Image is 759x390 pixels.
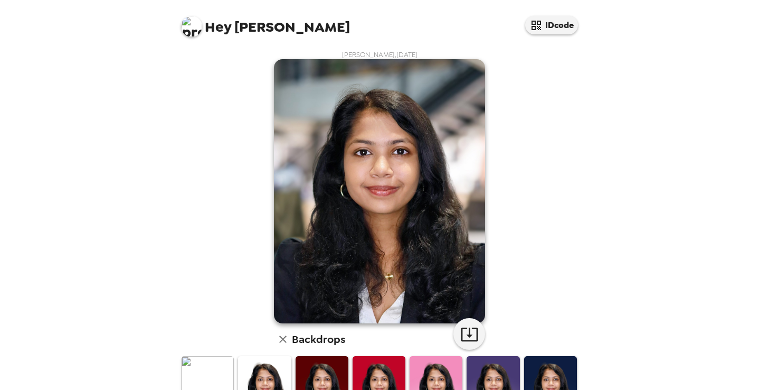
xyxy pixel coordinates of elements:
img: profile pic [181,16,202,37]
span: [PERSON_NAME] [181,11,350,34]
img: user [274,59,485,323]
h6: Backdrops [292,331,345,348]
span: [PERSON_NAME] , [DATE] [342,50,418,59]
span: Hey [205,17,231,36]
button: IDcode [525,16,578,34]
